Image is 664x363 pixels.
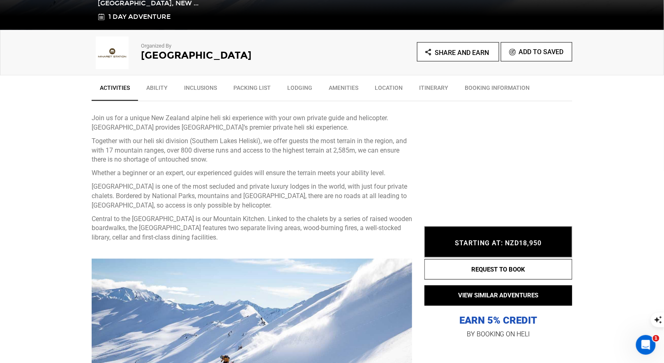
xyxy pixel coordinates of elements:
a: Packing List [225,80,279,100]
a: Ability [138,80,176,100]
p: Whether a beginner or an expert, our experienced guides will ensure the terrain meets your abilit... [92,169,412,178]
a: Itinerary [411,80,456,100]
a: Lodging [279,80,320,100]
iframe: Intercom live chat [636,335,656,355]
span: 1 Day Adventure [108,12,171,22]
a: Inclusions [176,80,225,100]
p: [GEOGRAPHIC_DATA] is one of the most secluded and private luxury lodges in the world, with just f... [92,182,412,210]
p: EARN 5% CREDIT [424,233,572,327]
span: Share and Earn [435,49,489,57]
p: Together with our heli ski division (Southern Lakes Heliski), we offer guests the most terrain in... [92,137,412,165]
a: Amenities [320,80,367,100]
p: Organized By [141,42,309,50]
p: Join us for a unique New Zealand alpine heli ski experience with your own private guide and helic... [92,114,412,132]
a: Location [367,80,411,100]
a: Activities [92,80,138,101]
button: VIEW SIMILAR ADVENTURES [424,285,572,306]
h2: [GEOGRAPHIC_DATA] [141,50,309,61]
p: BY BOOKING ON HELI [424,329,572,340]
a: BOOKING INFORMATION [456,80,538,100]
span: STARTING AT: NZD18,950 [455,239,542,247]
p: Central to the [GEOGRAPHIC_DATA] is our Mountain Kitchen. Linked to the chalets by a series of ra... [92,215,412,243]
button: REQUEST TO BOOK [424,259,572,280]
img: b60756ab10a1d48eb46f910989b08a0e.png [92,37,133,69]
span: Add To Saved [519,48,564,56]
